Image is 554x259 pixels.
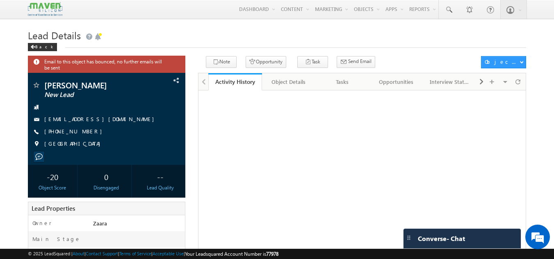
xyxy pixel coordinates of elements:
[185,251,278,257] span: Your Leadsquared Account Number is
[28,43,57,51] div: Back
[348,58,372,65] span: Send Email
[28,29,81,42] span: Lead Details
[376,77,416,87] div: Opportunities
[28,250,278,258] span: © 2025 LeadSquared | | | | |
[119,251,151,256] a: Terms of Service
[418,235,465,242] span: Converse - Chat
[485,58,520,65] div: Object Actions
[44,91,141,99] span: New Lead
[32,204,75,212] span: Lead Properties
[206,56,237,68] button: Note
[44,140,105,148] span: [GEOGRAPHIC_DATA]
[137,184,183,191] div: Lead Quality
[86,251,118,256] a: Contact Support
[430,77,470,87] div: Interview Status
[84,169,129,184] div: 0
[423,73,477,90] a: Interview Status
[337,56,375,68] button: Send Email
[322,77,362,87] div: Tasks
[316,73,369,90] a: Tasks
[32,219,52,227] label: Owner
[369,73,423,90] a: Opportunities
[246,56,286,68] button: Opportunity
[32,235,81,243] label: Main Stage
[30,169,75,184] div: -20
[44,128,106,136] span: [PHONE_NUMBER]
[262,73,316,90] a: Object Details
[44,58,164,71] span: Email to this object has bounced, no further emails will be sent
[481,56,526,68] button: Object Actions
[44,81,141,89] span: [PERSON_NAME]
[269,77,308,87] div: Object Details
[214,78,256,86] div: Activity History
[73,251,84,256] a: About
[44,115,158,124] span: [EMAIL_ADDRESS][DOMAIN_NAME]
[84,184,129,191] div: Disengaged
[28,43,61,50] a: Back
[153,251,184,256] a: Acceptable Use
[137,169,183,184] div: --
[28,2,62,16] img: Custom Logo
[266,251,278,257] span: 77978
[297,56,328,68] button: Task
[30,184,75,191] div: Object Score
[93,220,107,227] span: Zaara
[406,234,412,241] img: carter-drag
[208,73,262,90] a: Activity History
